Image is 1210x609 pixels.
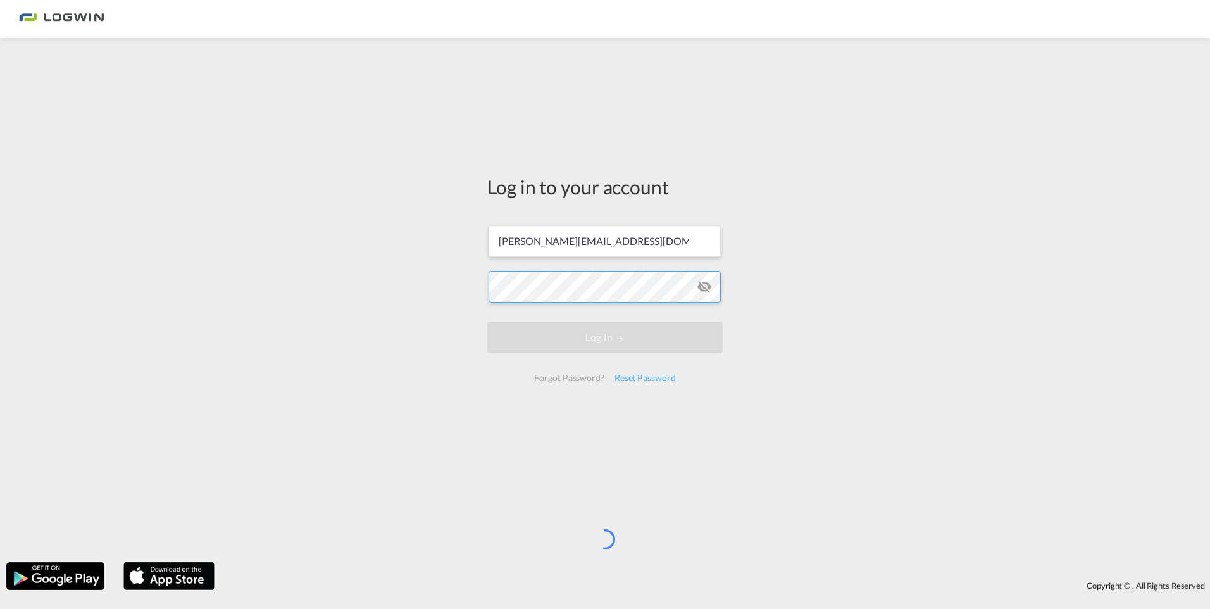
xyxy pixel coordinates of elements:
[529,367,609,389] div: Forgot Password?
[221,575,1210,596] div: Copyright © . All Rights Reserved
[487,173,723,200] div: Log in to your account
[19,5,104,34] img: bc73a0e0d8c111efacd525e4c8ad7d32.png
[609,367,681,389] div: Reset Password
[487,322,723,353] button: LOGIN
[489,225,721,257] input: Enter email/phone number
[122,561,216,591] img: apple.png
[697,279,712,294] md-icon: icon-eye-off
[5,561,106,591] img: google.png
